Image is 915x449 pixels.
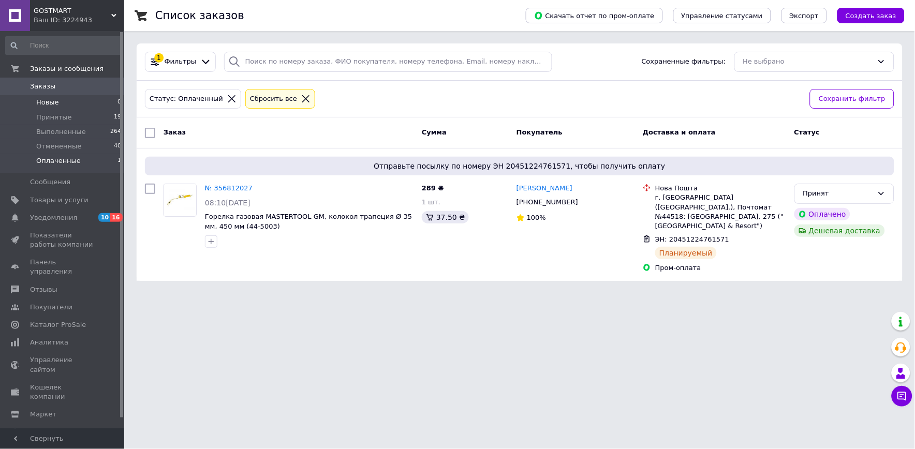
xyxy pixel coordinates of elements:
[30,196,88,205] span: Товары и услуги
[30,320,86,330] span: Каталог ProSale
[248,94,299,104] div: Сбросить все
[30,213,77,222] span: Уведомления
[30,258,96,276] span: Панель управления
[205,213,412,230] a: Горелка газовая MASTERTOOL GM, колокол трапеция Ø 35 мм, 450 мм (44-5003)
[655,247,717,259] div: Планируемый
[526,8,663,23] button: Скачать отчет по пром-оплате
[30,82,55,91] span: Заказы
[164,184,197,217] a: Фото товару
[794,128,820,136] span: Статус
[34,16,124,25] div: Ваш ID: 3224943
[114,113,121,122] span: 19
[655,263,786,273] div: Пром-оплата
[30,285,57,294] span: Отзывы
[516,184,572,193] a: [PERSON_NAME]
[164,128,186,136] span: Заказ
[117,98,121,107] span: 0
[30,383,96,401] span: Кошелек компании
[205,199,250,207] span: 08:10[DATE]
[30,64,104,73] span: Заказы и сообщения
[149,161,890,171] span: Отправьте посылку по номеру ЭН 20451224761571, чтобы получить оплату
[655,193,786,231] div: г. [GEOGRAPHIC_DATA] ([GEOGRAPHIC_DATA].), Почтомат №44518: [GEOGRAPHIC_DATA], 275 ("[GEOGRAPHIC_...
[794,208,850,220] div: Оплачено
[534,11,655,20] span: Скачать отчет по пром-оплате
[827,11,905,19] a: Создать заказ
[36,156,81,166] span: Оплаченные
[30,355,96,374] span: Управление сайтом
[781,8,827,23] button: Экспорт
[36,127,86,137] span: Выполненные
[30,303,72,312] span: Покупатели
[147,94,225,104] div: Статус: Оплаченный
[642,57,726,67] span: Сохраненные фильтры:
[164,184,196,216] img: Фото товару
[154,53,164,63] div: 1
[422,211,469,223] div: 37.50 ₴
[117,156,121,166] span: 1
[422,198,440,206] span: 1 шт.
[165,57,197,67] span: Фильтры
[514,196,580,209] div: [PHONE_NUMBER]
[110,213,122,222] span: 16
[655,184,786,193] div: Нова Пошта
[30,231,96,249] span: Показатели работы компании
[810,89,894,109] button: Сохранить фильтр
[803,188,873,199] div: Принят
[892,386,912,407] button: Чат с покупателем
[5,36,122,55] input: Поиск
[422,184,444,192] span: 289 ₴
[837,8,905,23] button: Создать заказ
[516,128,563,136] span: Покупатель
[34,6,111,16] span: GOSTMART
[794,224,885,237] div: Дешевая доставка
[527,214,546,221] span: 100%
[819,94,886,104] span: Сохранить фильтр
[422,128,447,136] span: Сумма
[790,12,819,20] span: Экспорт
[673,8,771,23] button: Управление статусами
[682,12,763,20] span: Управление статусами
[846,12,896,20] span: Создать заказ
[30,177,70,187] span: Сообщения
[36,142,81,151] span: Отмененные
[155,9,244,22] h1: Список заказов
[114,142,121,151] span: 40
[36,98,59,107] span: Новые
[205,184,253,192] a: № 356812027
[30,427,68,437] span: Настройки
[224,52,553,72] input: Поиск по номеру заказа, ФИО покупателя, номеру телефона, Email, номеру накладной
[36,113,72,122] span: Принятые
[643,128,716,136] span: Доставка и оплата
[655,235,729,243] span: ЭН: 20451224761571
[110,127,121,137] span: 264
[30,338,68,347] span: Аналитика
[98,213,110,222] span: 10
[30,410,56,419] span: Маркет
[743,56,873,67] div: Не выбрано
